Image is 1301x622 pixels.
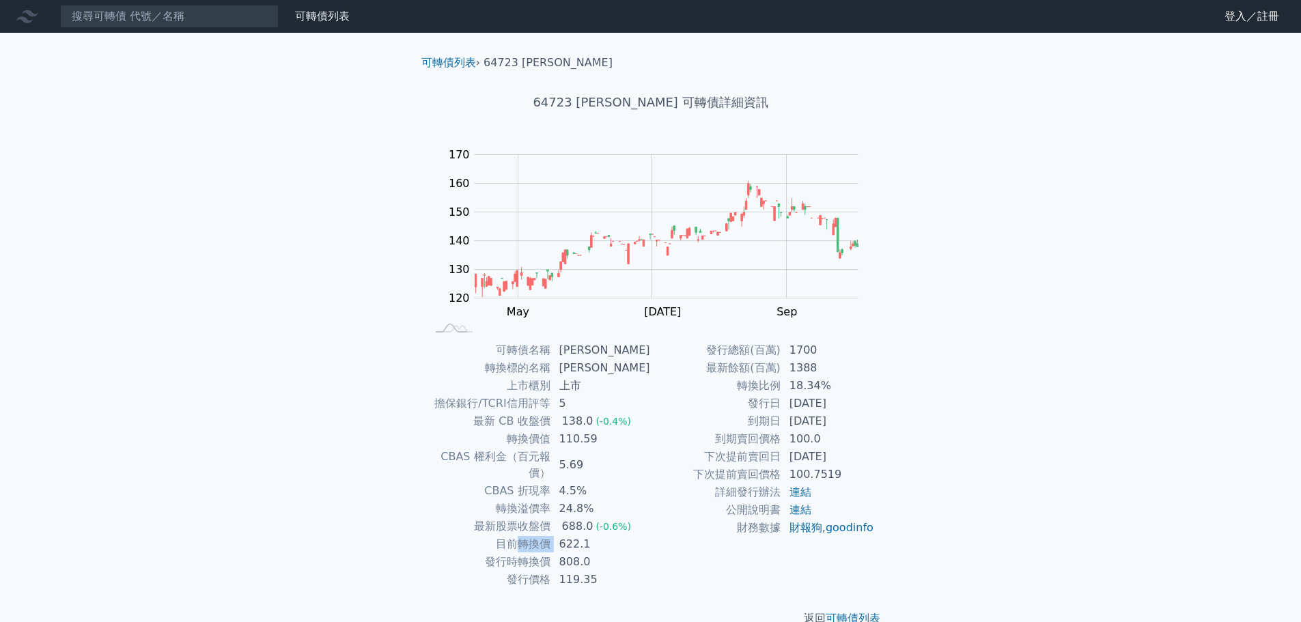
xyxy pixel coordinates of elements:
td: [DATE] [781,395,875,412]
td: 18.34% [781,377,875,395]
td: 可轉債名稱 [427,341,551,359]
g: Chart [442,148,879,318]
td: 上市 [551,377,651,395]
td: [PERSON_NAME] [551,341,651,359]
td: 上市櫃別 [427,377,551,395]
td: 擔保銀行/TCRI信用評等 [427,395,551,412]
td: 發行價格 [427,571,551,589]
a: 連結 [789,485,811,498]
td: 100.0 [781,430,875,448]
td: 622.1 [551,535,651,553]
td: 目前轉換價 [427,535,551,553]
a: 可轉債列表 [421,56,476,69]
td: 1388 [781,359,875,377]
h1: 64723 [PERSON_NAME] 可轉債詳細資訊 [410,93,891,112]
td: 下次提前賣回價格 [651,466,781,483]
tspan: 140 [449,234,470,247]
td: 詳細發行辦法 [651,483,781,501]
td: 1700 [781,341,875,359]
td: [PERSON_NAME] [551,359,651,377]
td: 5 [551,395,651,412]
td: 財務數據 [651,519,781,537]
td: 轉換比例 [651,377,781,395]
a: 連結 [789,503,811,516]
a: 財報狗 [789,521,822,534]
td: 轉換標的名稱 [427,359,551,377]
td: 最新餘額(百萬) [651,359,781,377]
tspan: May [507,305,529,318]
tspan: 120 [449,292,470,305]
tspan: 130 [449,263,470,276]
span: (-0.6%) [596,521,631,532]
td: 最新股票收盤價 [427,518,551,535]
td: [DATE] [781,448,875,466]
span: (-0.4%) [596,416,631,427]
div: 聊天小工具 [1233,556,1301,622]
td: , [781,519,875,537]
td: 發行總額(百萬) [651,341,781,359]
td: 轉換溢價率 [427,500,551,518]
td: 119.35 [551,571,651,589]
td: 發行日 [651,395,781,412]
td: [DATE] [781,412,875,430]
div: 138.0 [559,413,596,429]
td: 4.5% [551,482,651,500]
td: CBAS 折現率 [427,482,551,500]
td: 公開說明書 [651,501,781,519]
tspan: 150 [449,206,470,218]
td: 110.59 [551,430,651,448]
td: 5.69 [551,448,651,482]
td: 下次提前賣回日 [651,448,781,466]
td: 24.8% [551,500,651,518]
li: 64723 [PERSON_NAME] [484,55,613,71]
iframe: Chat Widget [1233,556,1301,622]
a: 登入／註冊 [1214,5,1290,27]
tspan: Sep [777,305,797,318]
tspan: 160 [449,177,470,190]
td: 到期賣回價格 [651,430,781,448]
td: 到期日 [651,412,781,430]
a: goodinfo [826,521,873,534]
td: 808.0 [551,553,651,571]
div: 688.0 [559,518,596,535]
td: 最新 CB 收盤價 [427,412,551,430]
td: 轉換價值 [427,430,551,448]
li: › [421,55,480,71]
td: 100.7519 [781,466,875,483]
a: 可轉債列表 [295,10,350,23]
input: 搜尋可轉債 代號／名稱 [60,5,279,28]
tspan: 170 [449,148,470,161]
td: CBAS 權利金（百元報價） [427,448,551,482]
tspan: [DATE] [644,305,681,318]
td: 發行時轉換價 [427,553,551,571]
